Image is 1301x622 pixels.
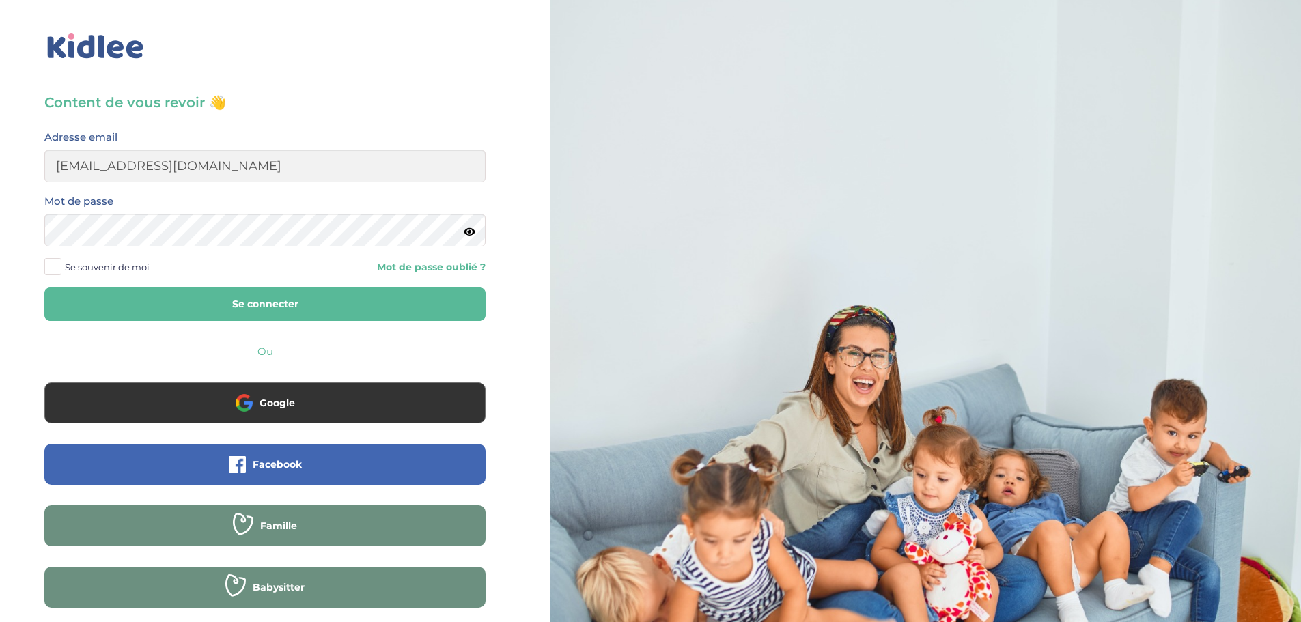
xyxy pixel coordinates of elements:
[44,128,117,146] label: Adresse email
[257,345,273,358] span: Ou
[44,150,486,182] input: Email
[44,406,486,419] a: Google
[44,567,486,608] button: Babysitter
[44,590,486,603] a: Babysitter
[275,261,486,274] a: Mot de passe oublié ?
[236,394,253,411] img: google.png
[44,93,486,112] h3: Content de vous revoir 👋
[260,396,295,410] span: Google
[44,467,486,480] a: Facebook
[44,505,486,546] button: Famille
[44,193,113,210] label: Mot de passe
[253,457,302,471] span: Facebook
[260,519,297,533] span: Famille
[253,580,305,594] span: Babysitter
[44,444,486,485] button: Facebook
[229,456,246,473] img: facebook.png
[44,31,147,62] img: logo_kidlee_bleu
[44,382,486,423] button: Google
[44,528,486,541] a: Famille
[65,258,150,276] span: Se souvenir de moi
[44,287,486,321] button: Se connecter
